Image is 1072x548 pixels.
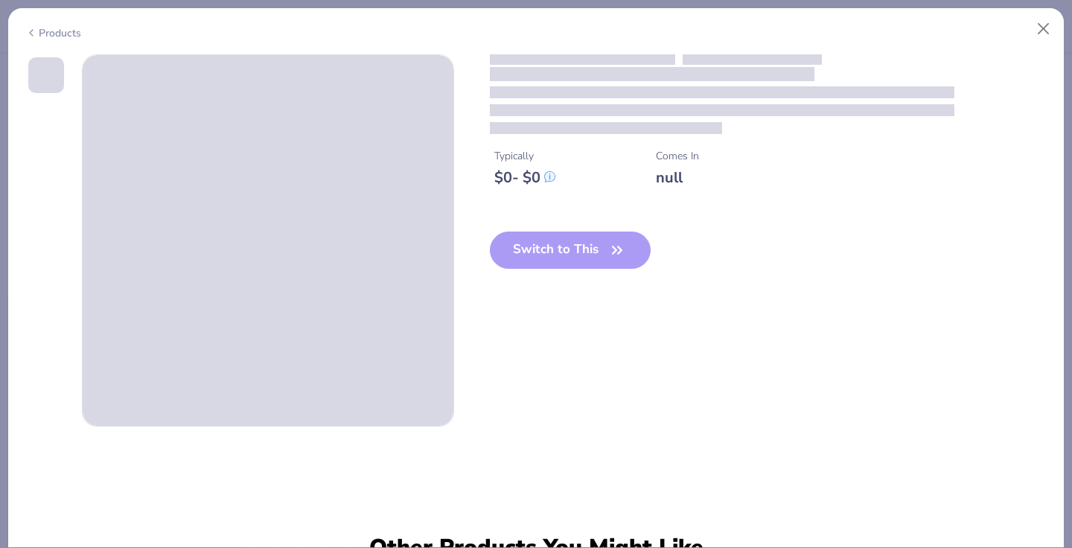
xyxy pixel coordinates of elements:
[494,148,555,164] div: Typically
[656,168,699,187] div: null
[1030,15,1058,43] button: Close
[656,148,699,164] div: Comes In
[494,168,555,187] div: $ 0 - $ 0
[25,25,81,41] div: Products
